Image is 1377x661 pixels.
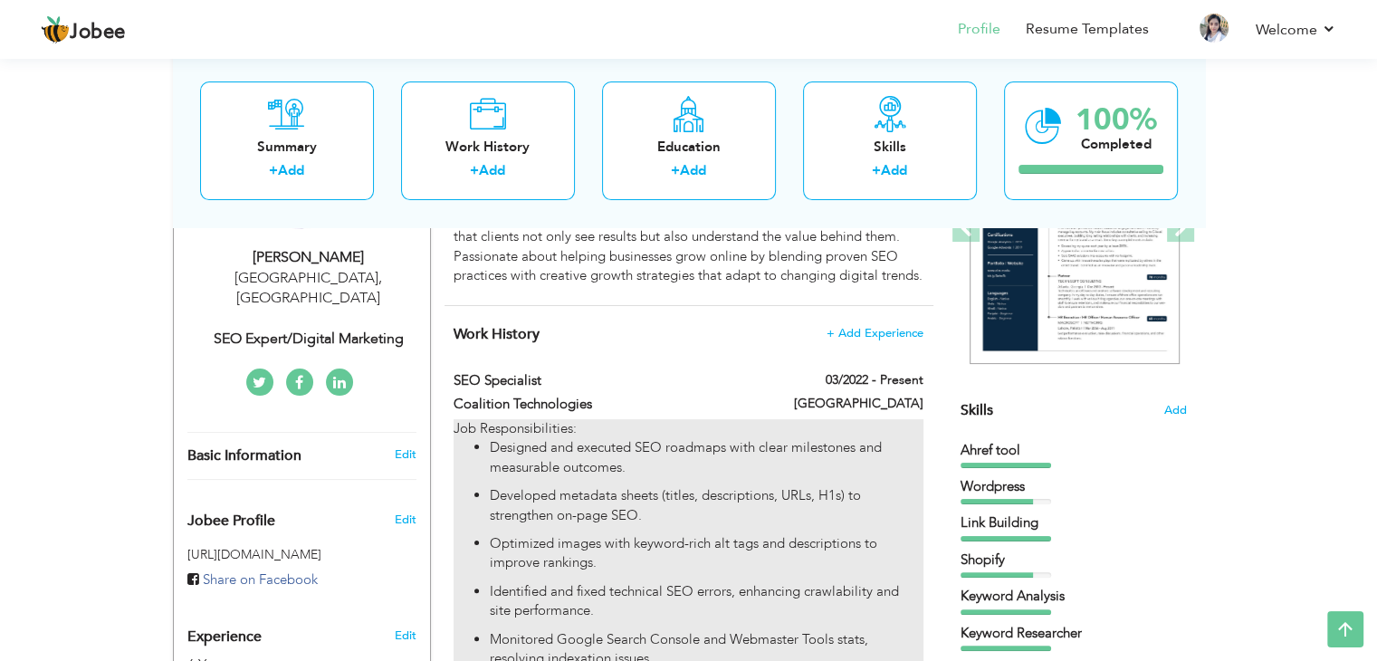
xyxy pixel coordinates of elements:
[958,19,1000,40] a: Profile
[416,138,560,157] div: Work History
[1164,402,1187,419] span: Add
[826,371,923,389] label: 03/2022 - Present
[203,570,318,589] span: Share on Facebook
[1076,105,1157,135] div: 100%
[961,624,1187,643] div: Keyword Researcher
[187,629,262,646] span: Experience
[479,162,505,180] a: Add
[215,138,359,157] div: Summary
[454,395,758,414] label: Coalition Technologies
[1076,135,1157,154] div: Completed
[490,438,923,477] p: Designed and executed SEO roadmaps with clear milestones and measurable outcomes.
[961,400,993,420] span: Skills
[394,627,416,644] a: Edit
[378,268,382,288] span: ,
[269,162,278,181] label: +
[454,371,758,390] label: SEO Specialist
[187,247,430,268] div: [PERSON_NAME]
[961,513,1187,532] div: Link Building
[1256,19,1336,41] a: Welcome
[470,162,479,181] label: +
[490,534,923,573] p: Optimized images with keyword-rich alt tags and descriptions to improve rankings.
[881,162,907,180] a: Add
[827,327,923,340] span: + Add Experience
[394,446,416,463] a: Edit
[41,15,70,44] img: jobee.io
[187,268,430,310] div: [GEOGRAPHIC_DATA] [GEOGRAPHIC_DATA]
[1200,14,1229,43] img: Profile Img
[680,162,706,180] a: Add
[41,15,126,44] a: Jobee
[454,324,540,344] span: Work History
[187,548,416,561] h5: [URL][DOMAIN_NAME]
[818,138,962,157] div: Skills
[961,551,1187,570] div: Shopify
[490,486,923,525] p: Developed metadata sheets (titles, descriptions, URLs, H1s) to strengthen on-page SEO.
[1026,19,1149,40] a: Resume Templates
[454,325,923,343] h4: This helps to show the companies you have worked for.
[794,395,923,413] label: [GEOGRAPHIC_DATA]
[174,493,430,539] div: Enhance your career by creating a custom URL for your Jobee public profile.
[187,513,275,530] span: Jobee Profile
[961,587,1187,606] div: Keyword Analysis
[70,23,126,43] span: Jobee
[187,329,430,350] div: SEO Expert/Digital Marketing
[490,582,923,621] p: Identified and fixed technical SEO errors, enhancing crawlability and site performance.
[187,448,301,465] span: Basic Information
[961,441,1187,460] div: Ahref tool
[872,162,881,181] label: +
[671,162,680,181] label: +
[278,162,304,180] a: Add
[961,477,1187,496] div: Wordpress
[617,138,761,157] div: Education
[394,512,416,528] span: Edit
